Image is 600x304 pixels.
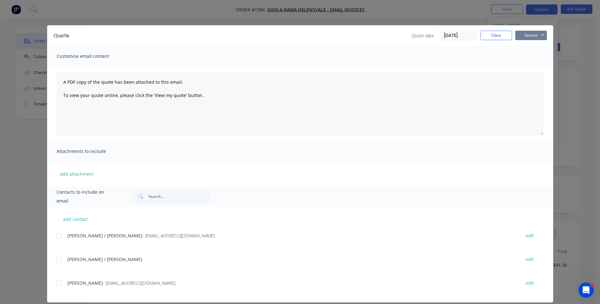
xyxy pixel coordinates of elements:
button: Options [515,31,547,40]
button: edit [522,231,538,240]
span: [PERSON_NAME] / [PERSON_NAME] [67,233,142,239]
span: [PERSON_NAME] / [PERSON_NAME] [67,256,142,262]
button: Close [480,31,512,40]
span: Contacts to include on email [57,188,116,205]
span: [PERSON_NAME] [67,280,103,286]
textarea: A PDF copy of the quote has been attached to this email. To view your quote online, please click ... [57,72,544,135]
button: add attachment [57,169,97,179]
span: Attachments to include [57,147,126,156]
span: - [EMAIL_ADDRESS][DOMAIN_NAME] [103,280,175,286]
input: Search... [148,190,211,203]
button: edit [522,255,538,264]
span: Quote date [411,32,434,39]
span: - [EMAIL_ADDRESS][DOMAIN_NAME] [142,233,215,239]
iframe: Intercom live chat [578,283,594,298]
span: Customise email content [57,52,126,61]
button: edit [522,279,538,287]
div: Quote [53,32,69,40]
button: add contact [57,214,95,224]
